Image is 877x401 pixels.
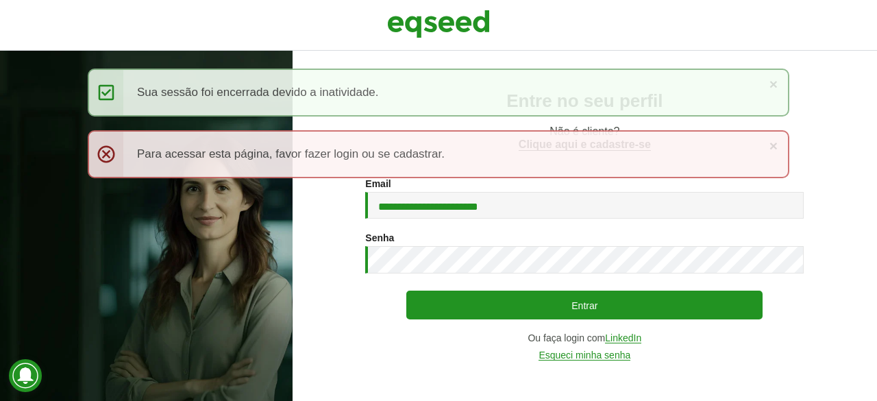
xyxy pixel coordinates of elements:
[539,350,630,361] a: Esqueci minha senha
[769,77,778,91] a: ×
[88,130,789,178] div: Para acessar esta página, favor fazer login ou se cadastrar.
[406,291,763,319] button: Entrar
[365,333,804,343] div: Ou faça login com
[387,7,490,41] img: EqSeed Logo
[365,233,394,243] label: Senha
[605,333,641,343] a: LinkedIn
[88,69,789,117] div: Sua sessão foi encerrada devido a inatividade.
[769,138,778,153] a: ×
